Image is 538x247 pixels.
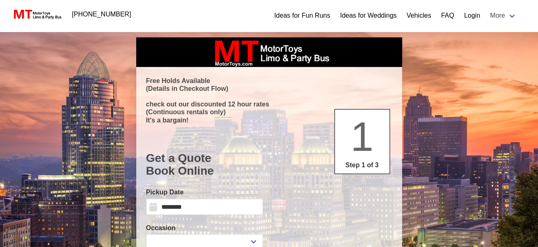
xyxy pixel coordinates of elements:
a: Login [464,11,480,21]
span: 1 [351,113,374,159]
p: (Details in Checkout Flow) [146,85,392,92]
a: [PHONE_NUMBER] [67,6,136,23]
a: Ideas for Weddings [340,11,397,21]
label: Occasion [146,223,263,233]
h1: Get a Quote Book Online [146,152,392,178]
label: Pickup Date [146,187,263,197]
p: It's a bargain! [146,116,392,124]
a: More [485,7,522,24]
p: Free Holds Available [146,77,392,85]
a: Ideas for Fun Runs [274,11,330,21]
p: (Continuous rentals only) [146,108,392,116]
p: check out our discounted 12 hour rates [146,100,392,108]
img: box_logo_brand.jpeg [207,37,331,67]
a: Vehicles [407,11,431,21]
a: FAQ [441,11,454,21]
p: Step 1 of 3 [338,160,386,170]
img: MotorToys Logo [12,9,62,20]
